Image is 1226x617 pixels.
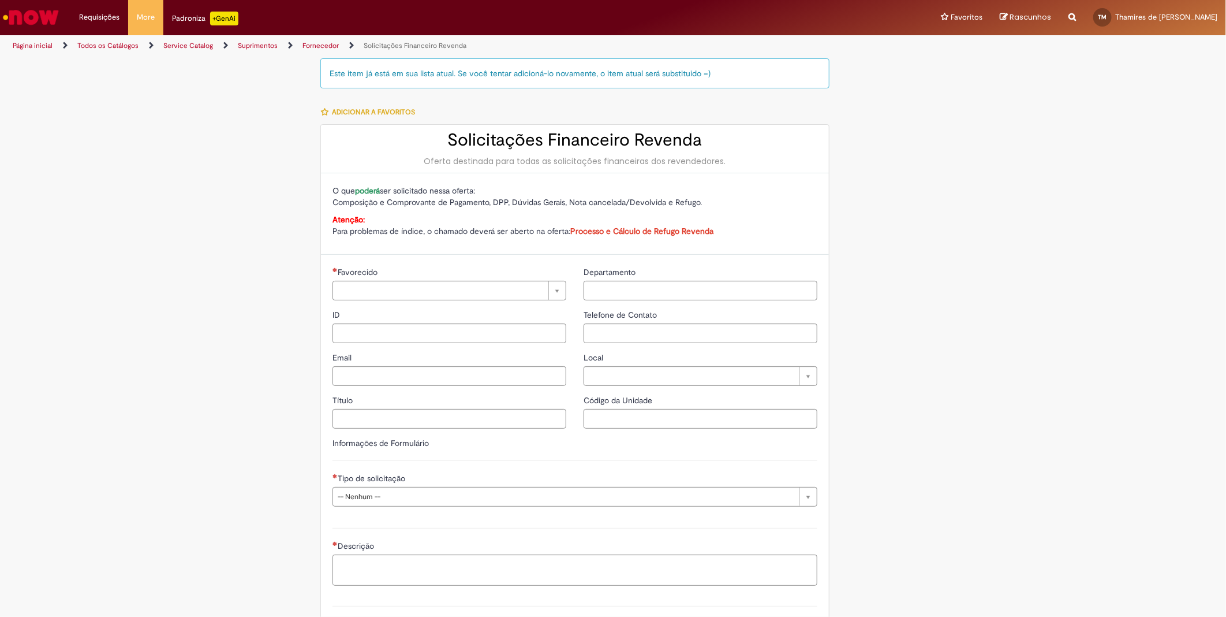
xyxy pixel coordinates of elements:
span: Telefone de Contato [584,310,659,320]
div: Este item já está em sua lista atual. Se você tentar adicioná-lo novamente, o item atual será sub... [320,58,829,88]
span: More [137,12,155,23]
input: Departamento [584,281,817,300]
span: Local [584,352,605,363]
span: Tipo de solicitação [338,473,408,484]
a: Rascunhos [1000,12,1051,23]
span: Código da Unidade [584,395,655,406]
a: Service Catalog [163,41,213,50]
strong: Atenção: [332,214,365,225]
span: Necessários - Favorecido [338,267,380,277]
a: Todos os Catálogos [77,41,139,50]
input: Email [332,366,566,386]
a: Fornecedor [302,41,339,50]
div: Padroniza [172,12,238,25]
span: Necessários [332,541,338,546]
a: Limpar campo Local [584,366,817,386]
span: Departamento [584,267,638,277]
span: Necessários [332,474,338,478]
a: Solicitações Financeiro Revenda [364,41,466,50]
span: Favoritos [951,12,982,23]
span: TM [1098,13,1107,21]
input: Telefone de Contato [584,324,817,343]
span: Descrição [338,541,376,551]
p: +GenAi [210,12,238,25]
a: Limpar campo Favorecido [332,281,566,300]
span: Thamires de [PERSON_NAME] [1115,12,1217,22]
div: Oferta destinada para todas as solicitações financeiras dos revendedores. [332,155,817,167]
ul: Trilhas de página [9,35,809,57]
span: Título [332,395,355,406]
strong: poderá [355,185,380,196]
p: Para problemas de índice, o chamado deverá ser aberto na oferta: [332,214,817,237]
p: O que ser solicitado nessa oferta: Composição e Comprovante de Pagamento, DPP, Dúvidas Gerais, No... [332,185,817,208]
span: Rascunhos [1010,12,1051,23]
span: Requisições [79,12,119,23]
textarea: Descrição [332,555,817,586]
span: -- Nenhum -- [338,488,794,506]
img: ServiceNow [1,6,61,29]
h2: Solicitações Financeiro Revenda [332,131,817,150]
span: Adicionar a Favoritos [332,107,415,117]
input: ID [332,324,566,343]
input: Título [332,409,566,429]
input: Código da Unidade [584,409,817,429]
span: ID [332,310,342,320]
a: Página inicial [13,41,53,50]
span: Email [332,352,354,363]
label: Informações de Formulário [332,438,429,448]
a: Processo e Cálculo de Refugo Revenda [570,226,713,236]
span: Necessários [332,267,338,272]
a: Suprimentos [238,41,278,50]
button: Adicionar a Favoritos [320,100,421,124]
